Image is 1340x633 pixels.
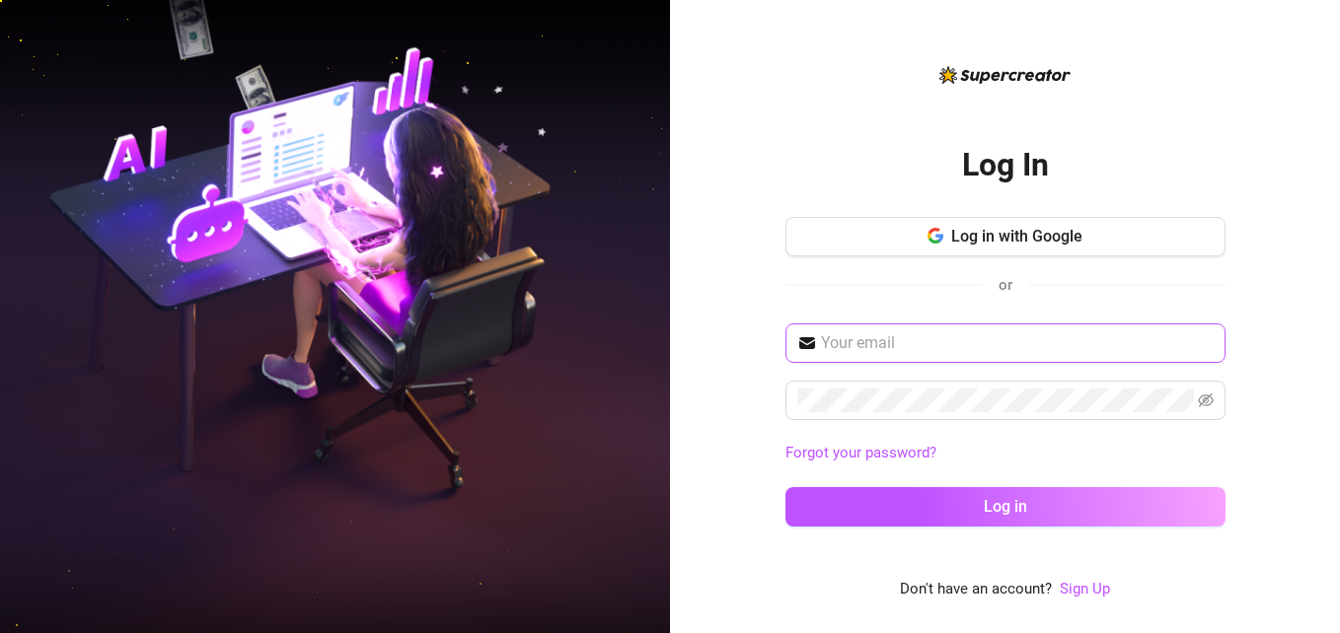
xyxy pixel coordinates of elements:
input: Your email [821,331,1214,355]
span: Log in [984,497,1027,516]
button: Log in with Google [785,217,1226,256]
span: Log in with Google [951,227,1082,246]
img: logo-BBDzfeDw.svg [939,66,1071,84]
button: Log in [785,487,1226,527]
span: Don't have an account? [900,578,1052,601]
a: Sign Up [1060,580,1110,598]
a: Forgot your password? [785,442,1226,465]
h2: Log In [962,145,1049,185]
span: eye-invisible [1198,392,1214,408]
a: Sign Up [1060,578,1110,601]
span: or [999,276,1012,294]
a: Forgot your password? [785,444,936,461]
